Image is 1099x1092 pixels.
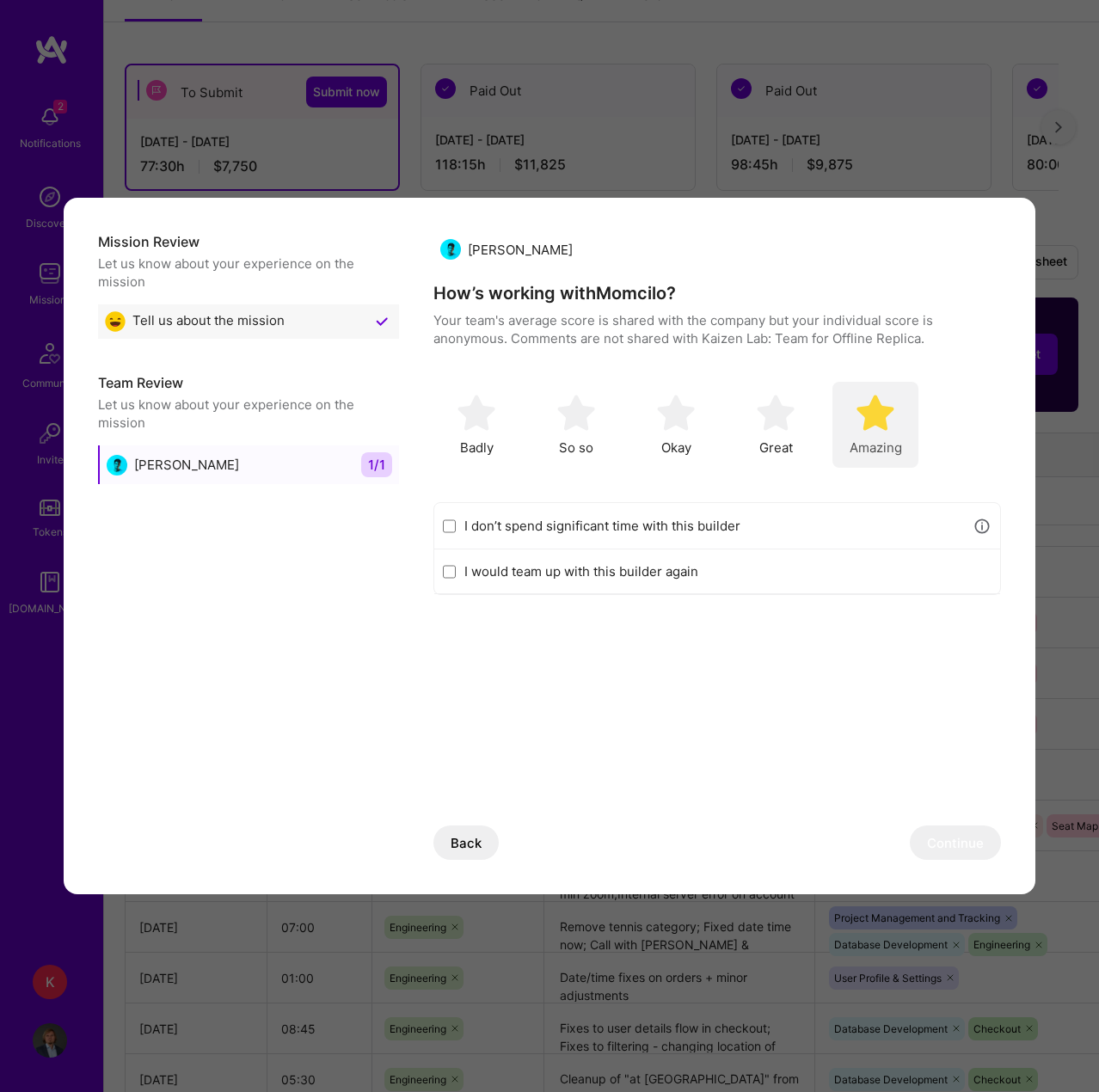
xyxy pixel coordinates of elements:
[107,455,239,475] div: [PERSON_NAME]
[98,232,399,251] h5: Mission Review
[464,517,964,535] label: I don’t spend significant time with this builder
[460,439,494,457] span: Badly
[105,311,126,332] img: Great emoji
[910,825,1001,860] button: Continue
[464,562,992,580] label: I would team up with this builder again
[559,439,593,457] span: So so
[973,517,992,537] i: icon Info
[440,239,461,260] img: Momcilo Popov
[759,439,793,457] span: Great
[440,239,573,260] div: [PERSON_NAME]
[433,825,499,860] button: Back
[107,455,127,475] img: Momcilo Popov
[757,394,795,432] img: soso
[433,282,1001,304] h4: How’s working with Momcilo ?
[657,394,695,432] img: soso
[856,394,894,432] img: soso
[557,394,595,432] img: soso
[457,394,495,432] img: soso
[98,373,399,392] h5: Team Review
[98,255,399,291] div: Let us know about your experience on the mission
[361,452,392,477] span: 1 / 1
[661,439,691,457] span: Okay
[132,311,285,332] span: Tell us about the mission
[64,198,1035,894] div: modal
[98,396,399,432] div: Let us know about your experience on the mission
[433,311,1001,347] p: Your team's average score is shared with the company but your individual score is anonymous. Comm...
[850,439,902,457] span: Amazing
[371,311,392,332] img: Checkmark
